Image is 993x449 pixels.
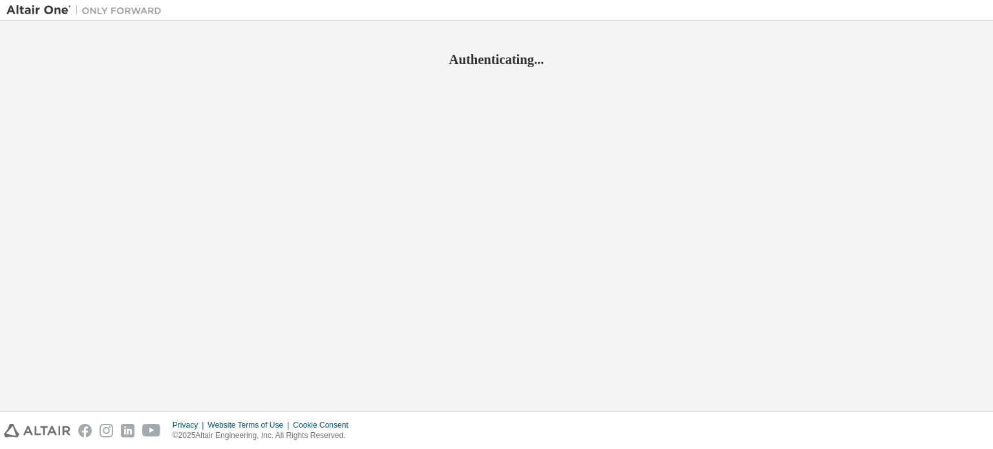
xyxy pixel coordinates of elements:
[293,420,356,430] div: Cookie Consent
[173,430,356,441] p: © 2025 Altair Engineering, Inc. All Rights Reserved.
[121,424,134,437] img: linkedin.svg
[78,424,92,437] img: facebook.svg
[4,424,70,437] img: altair_logo.svg
[173,420,208,430] div: Privacy
[208,420,293,430] div: Website Terms of Use
[100,424,113,437] img: instagram.svg
[6,51,987,68] h2: Authenticating...
[6,4,168,17] img: Altair One
[142,424,161,437] img: youtube.svg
